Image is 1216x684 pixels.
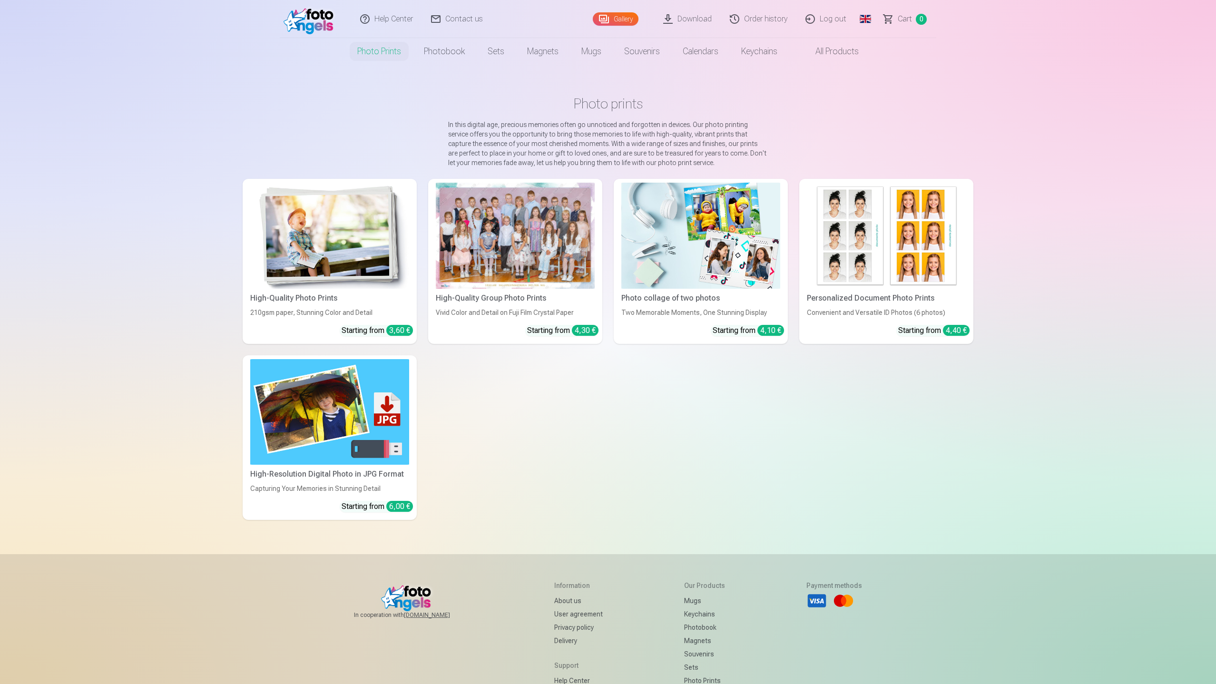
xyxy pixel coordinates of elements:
h5: Payment methods [806,581,862,590]
div: 210gsm paper, Stunning Color and Detail [246,308,413,317]
div: High-Quality Group Photo Prints [432,293,598,304]
a: Souvenirs [684,647,725,661]
a: Gallery [593,12,638,26]
li: Mastercard [833,590,854,611]
span: In cooperation with [354,611,473,619]
a: Keychains [684,607,725,621]
a: All products [789,38,870,65]
a: About us [554,594,603,607]
img: Photo collage of two photos [621,183,780,289]
a: User agreement [554,607,603,621]
a: [DOMAIN_NAME] [404,611,473,619]
div: 3,60 € [386,325,413,336]
a: Privacy policy [554,621,603,634]
div: Starting from [898,325,970,336]
a: Keychains [730,38,789,65]
a: Photobook [412,38,476,65]
a: High-Quality Photo PrintsHigh-Quality Photo Prints210gsm paper, Stunning Color and DetailStarting... [243,179,417,344]
a: Delivery [554,634,603,647]
a: Personalized Document Photo PrintsPersonalized Document Photo PrintsConvenient and Versatile ID P... [799,179,973,344]
div: Starting from [527,325,598,336]
a: Magnets [684,634,725,647]
a: Souvenirs [613,38,671,65]
a: Magnets [516,38,570,65]
a: Sets [684,661,725,674]
a: Calendars [671,38,730,65]
div: Starting from [713,325,784,336]
div: Photo collage of two photos [618,293,784,304]
h5: Support [554,661,603,670]
a: Mugs [570,38,613,65]
div: Two Memorable Moments, One Stunning Display [618,308,784,317]
a: High-Resolution Digital Photo in JPG FormatHigh-Resolution Digital Photo in JPG FormatCapturing Y... [243,355,417,520]
div: 4,30 € [572,325,598,336]
div: Starting from [342,325,413,336]
a: Photo collage of two photosPhoto collage of two photosTwo Memorable Moments, One Stunning Display... [614,179,788,344]
div: Personalized Document Photo Prints [803,293,970,304]
a: Photo prints [346,38,412,65]
div: High-Resolution Digital Photo in JPG Format [246,469,413,480]
a: High-Quality Group Photo PrintsVivid Color and Detail on Fuji Film Crystal PaperStarting from 4,30 € [428,179,602,344]
div: Starting from [342,501,413,512]
span: Сart [898,13,912,25]
p: In this digital age, precious memories often go unnoticed and forgotten in devices. Our photo pri... [448,120,768,167]
img: Personalized Document Photo Prints [807,183,966,289]
img: High-Quality Photo Prints [250,183,409,289]
div: Capturing Your Memories in Stunning Detail [246,484,413,493]
h1: Photo prints [250,95,966,112]
div: Vivid Color and Detail on Fuji Film Crystal Paper [432,308,598,317]
img: High-Resolution Digital Photo in JPG Format [250,359,409,465]
a: Photobook [684,621,725,634]
img: /fa1 [284,4,338,34]
div: Convenient and Versatile ID Photos (6 photos) [803,308,970,317]
span: 0 [916,14,927,25]
a: Mugs [684,594,725,607]
h5: Our products [684,581,725,590]
li: Visa [806,590,827,611]
div: 4,10 € [757,325,784,336]
a: Sets [476,38,516,65]
div: High-Quality Photo Prints [246,293,413,304]
div: 6,00 € [386,501,413,512]
div: 4,40 € [943,325,970,336]
h5: Information [554,581,603,590]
